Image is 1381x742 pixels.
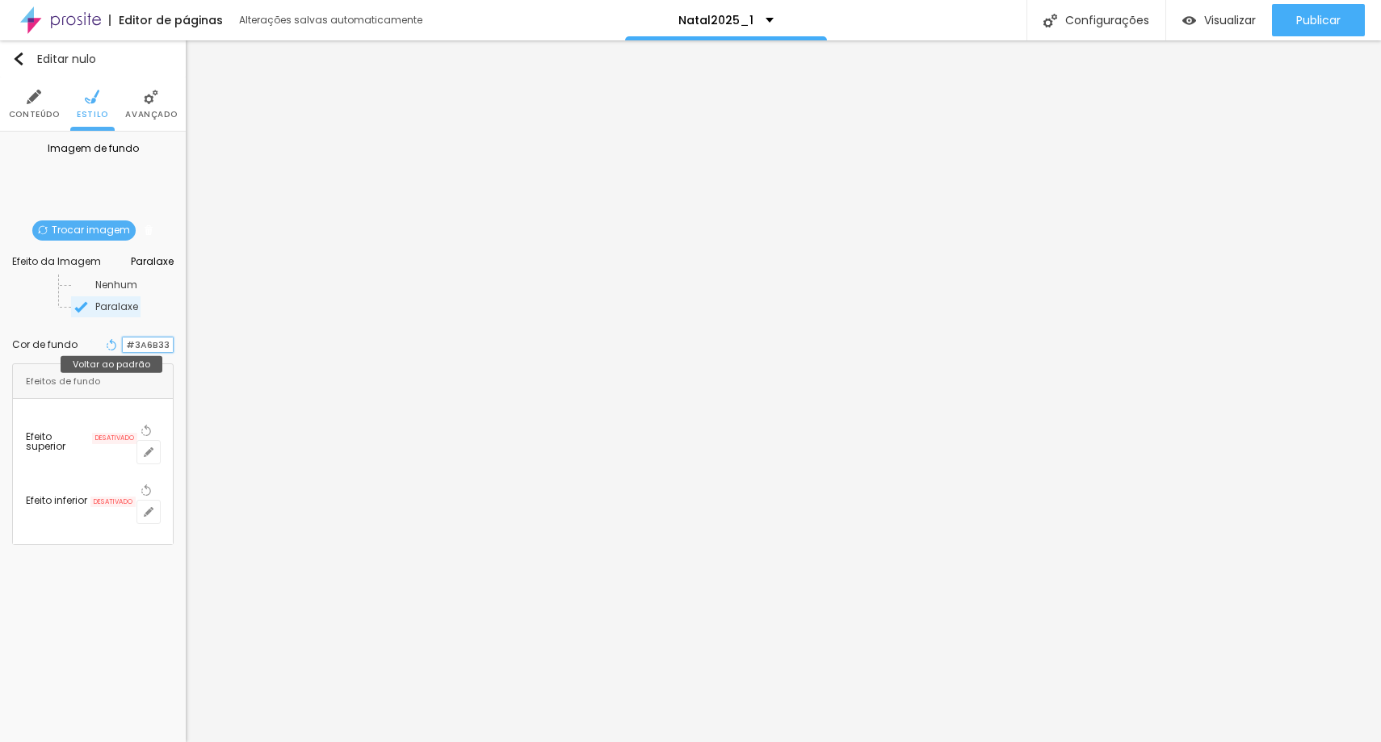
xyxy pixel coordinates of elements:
font: Imagem de fundo [48,141,139,155]
font: Natal2025_1 [678,12,753,28]
font: Efeito da Imagem [12,254,101,268]
img: Ícone [38,225,48,235]
button: Visualizar [1166,4,1272,36]
img: Ícone [144,225,153,235]
button: Publicar [1272,4,1365,36]
img: Ícone [74,300,88,314]
font: Estilo [77,108,108,120]
font: Paralaxe [95,300,138,313]
div: Efeitos de fundo [13,364,173,398]
font: Efeitos de fundo [26,375,100,388]
font: Avançado [125,108,177,120]
img: Ícone [1043,14,1057,27]
img: Ícone [85,90,99,104]
font: Alterações salvas automaticamente [239,13,422,27]
font: Conteúdo [9,108,60,120]
img: Ícone [12,52,25,65]
font: Editor de páginas [119,12,223,28]
font: Cor de fundo [12,337,78,351]
font: Nenhum [95,278,137,291]
font: Efeito inferior [26,493,87,507]
font: Trocar imagem [52,223,130,237]
iframe: Editor [186,40,1381,742]
font: Editar nulo [37,51,96,67]
font: Publicar [1296,12,1341,28]
font: Efeito superior [26,430,65,453]
font: Paralaxe [131,254,174,268]
img: view-1.svg [1182,14,1196,27]
font: Configurações [1065,12,1149,28]
font: DESATIVADO [94,497,132,506]
img: Ícone [144,90,158,104]
button: Voltar ao padrão [103,334,120,355]
img: Ícone [27,90,41,104]
font: DESATIVADO [95,434,134,442]
font: Visualizar [1204,12,1256,28]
